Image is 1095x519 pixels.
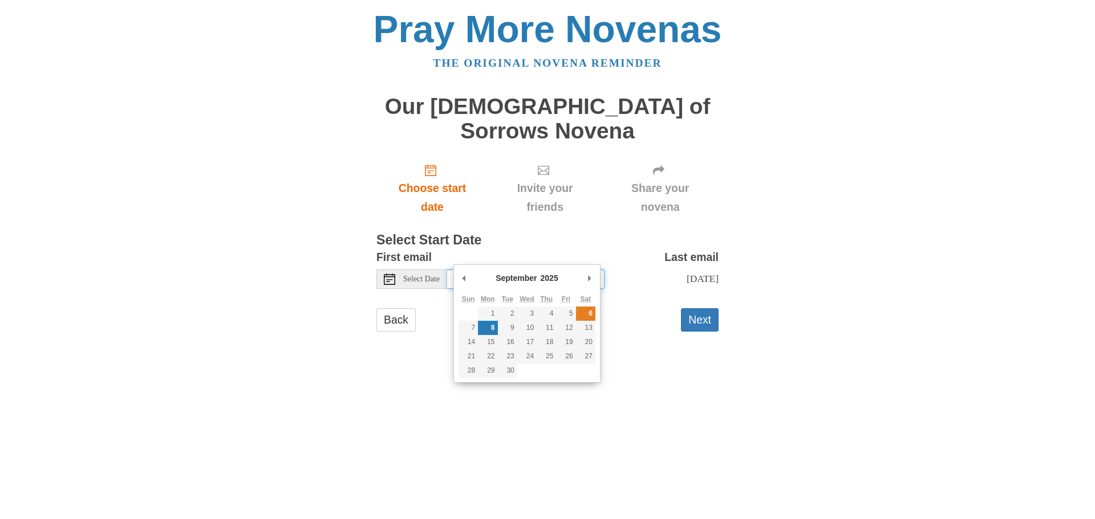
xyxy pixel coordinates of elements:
[478,363,497,378] button: 29
[433,57,662,69] a: The original novena reminder
[576,349,595,363] button: 27
[488,154,602,222] div: Click "Next" to confirm your start date first.
[478,349,497,363] button: 22
[478,307,497,321] button: 1
[459,335,478,349] button: 14
[576,307,595,321] button: 6
[517,335,537,349] button: 17
[556,335,575,349] button: 19
[459,321,478,335] button: 7
[539,269,560,287] div: 2025
[562,295,570,303] abbr: Friday
[376,308,416,332] a: Back
[459,269,470,287] button: Previous Month
[537,321,556,335] button: 11
[459,363,478,378] button: 28
[481,295,495,303] abbr: Monday
[537,349,556,363] button: 25
[687,273,719,284] span: [DATE]
[517,349,537,363] button: 24
[500,179,590,216] span: Invite your friends
[447,269,605,289] input: Use the arrow keys to pick a date
[537,307,556,321] button: 4
[462,295,475,303] abbr: Sunday
[613,179,707,216] span: Share your novena
[459,349,478,363] button: 21
[537,335,556,349] button: 18
[403,275,440,283] span: Select Date
[498,363,517,378] button: 30
[376,233,719,248] h3: Select Start Date
[556,321,575,335] button: 12
[556,349,575,363] button: 26
[576,321,595,335] button: 13
[376,154,488,222] a: Choose start date
[556,307,575,321] button: 5
[602,154,719,222] div: Click "Next" to confirm your start date first.
[584,269,595,287] button: Next Month
[498,321,517,335] button: 9
[517,307,537,321] button: 3
[494,269,538,287] div: September
[576,335,595,349] button: 20
[498,349,517,363] button: 23
[376,95,719,143] h1: Our [DEMOGRAPHIC_DATA] of Sorrows Novena
[374,8,722,50] a: Pray More Novenas
[478,321,497,335] button: 8
[388,179,477,216] span: Choose start date
[681,308,719,332] button: Next
[520,295,534,303] abbr: Wednesday
[540,295,553,303] abbr: Thursday
[580,295,591,303] abbr: Saturday
[498,335,517,349] button: 16
[498,307,517,321] button: 2
[376,248,432,267] label: First email
[501,295,513,303] abbr: Tuesday
[478,335,497,349] button: 15
[664,248,719,267] label: Last email
[517,321,537,335] button: 10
